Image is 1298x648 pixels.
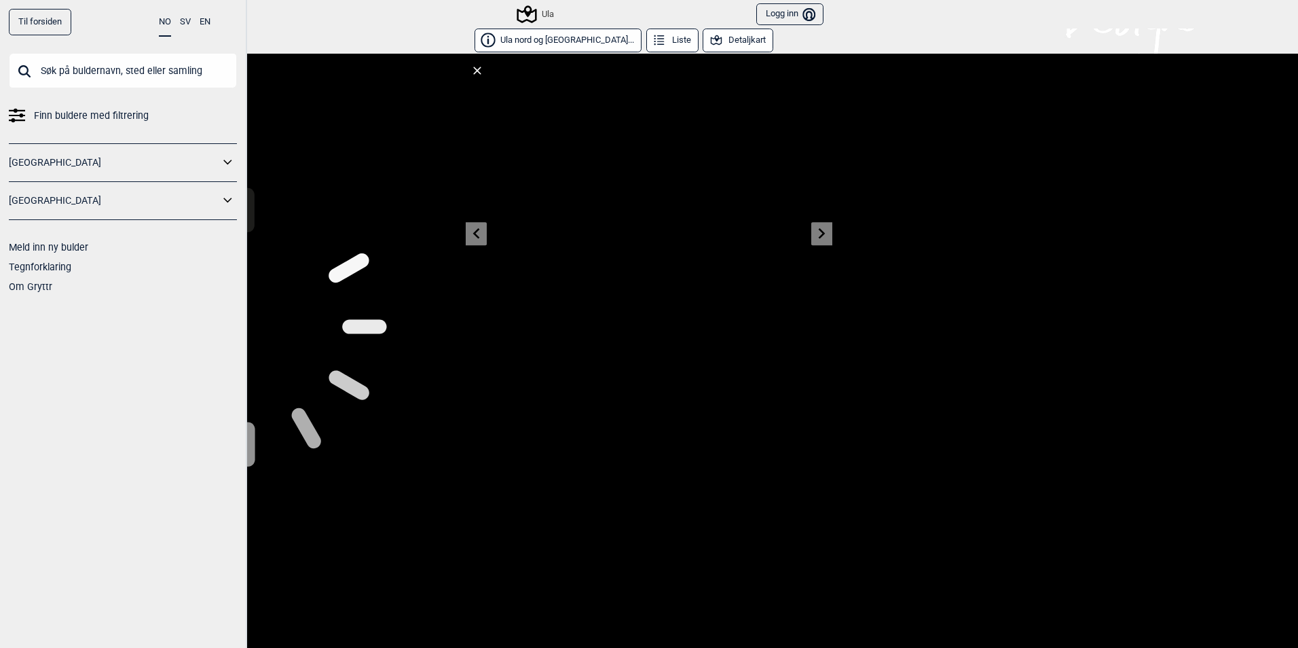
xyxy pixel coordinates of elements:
[475,29,642,52] button: Ula nord og [GEOGRAPHIC_DATA]...
[159,9,171,37] button: NO
[9,281,52,292] a: Om Gryttr
[646,29,699,52] button: Liste
[756,3,823,26] button: Logg inn
[9,9,71,35] a: Til forsiden
[9,262,71,272] a: Tegnforklaring
[9,242,88,253] a: Meld inn ny bulder
[703,29,773,52] button: Detaljkart
[9,106,237,126] a: Finn buldere med filtrering
[200,9,210,35] button: EN
[519,6,554,22] div: Ula
[9,191,219,211] a: [GEOGRAPHIC_DATA]
[9,53,237,88] input: Søk på buldernavn, sted eller samling
[180,9,191,35] button: SV
[9,153,219,173] a: [GEOGRAPHIC_DATA]
[34,106,149,126] span: Finn buldere med filtrering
